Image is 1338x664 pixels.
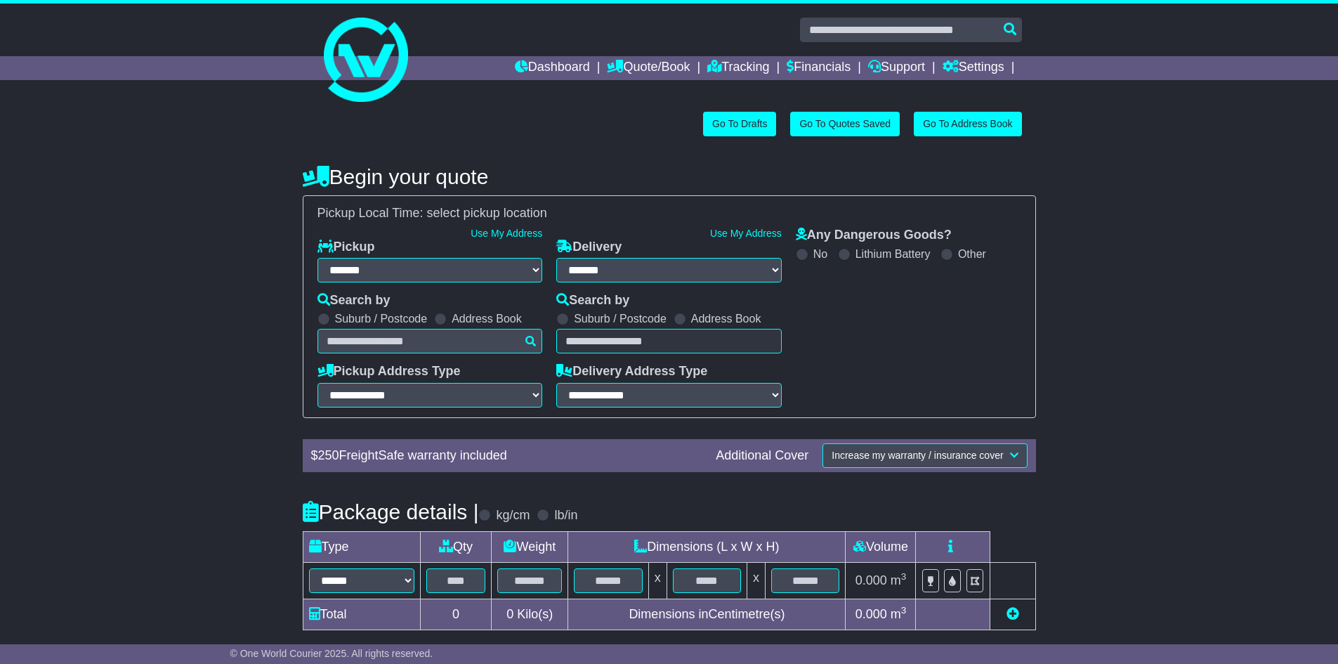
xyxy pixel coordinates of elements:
span: select pickup location [427,206,547,220]
h4: Package details | [303,500,479,523]
span: © One World Courier 2025. All rights reserved. [230,648,433,659]
sup: 3 [901,605,907,616]
a: Go To Quotes Saved [790,112,900,136]
span: m [891,573,907,587]
td: Total [303,599,420,630]
label: kg/cm [496,508,530,523]
label: Any Dangerous Goods? [796,228,952,243]
td: Volume [846,531,916,562]
div: $ FreightSafe warranty included [304,448,709,464]
span: 0 [506,607,513,621]
span: 0.000 [855,573,887,587]
td: Dimensions (L x W x H) [568,531,846,562]
h4: Begin your quote [303,165,1036,188]
td: Qty [420,531,492,562]
td: x [648,562,667,599]
sup: 3 [901,571,907,582]
a: Add new item [1006,607,1019,621]
span: m [891,607,907,621]
span: 0.000 [855,607,887,621]
a: Use My Address [471,228,542,239]
td: 0 [420,599,492,630]
label: Address Book [691,312,761,325]
td: Kilo(s) [492,599,568,630]
label: Search by [317,293,391,308]
a: Support [868,56,925,80]
td: Type [303,531,420,562]
label: Pickup [317,240,375,255]
span: 250 [318,448,339,462]
label: Lithium Battery [855,247,931,261]
label: Delivery [556,240,622,255]
td: Dimensions in Centimetre(s) [568,599,846,630]
label: Other [958,247,986,261]
label: Pickup Address Type [317,364,461,379]
a: Settings [943,56,1004,80]
a: Quote/Book [607,56,690,80]
label: lb/in [554,508,577,523]
label: Search by [556,293,629,308]
label: No [813,247,827,261]
td: x [747,562,766,599]
a: Go To Address Book [914,112,1021,136]
div: Additional Cover [709,448,815,464]
label: Delivery Address Type [556,364,707,379]
a: Use My Address [710,228,782,239]
button: Increase my warranty / insurance cover [822,443,1027,468]
label: Suburb / Postcode [335,312,428,325]
a: Financials [787,56,851,80]
td: Weight [492,531,568,562]
a: Dashboard [515,56,590,80]
span: Increase my warranty / insurance cover [832,450,1003,461]
label: Address Book [452,312,522,325]
a: Tracking [707,56,769,80]
label: Suburb / Postcode [574,312,667,325]
div: Pickup Local Time: [310,206,1028,221]
a: Go To Drafts [703,112,776,136]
